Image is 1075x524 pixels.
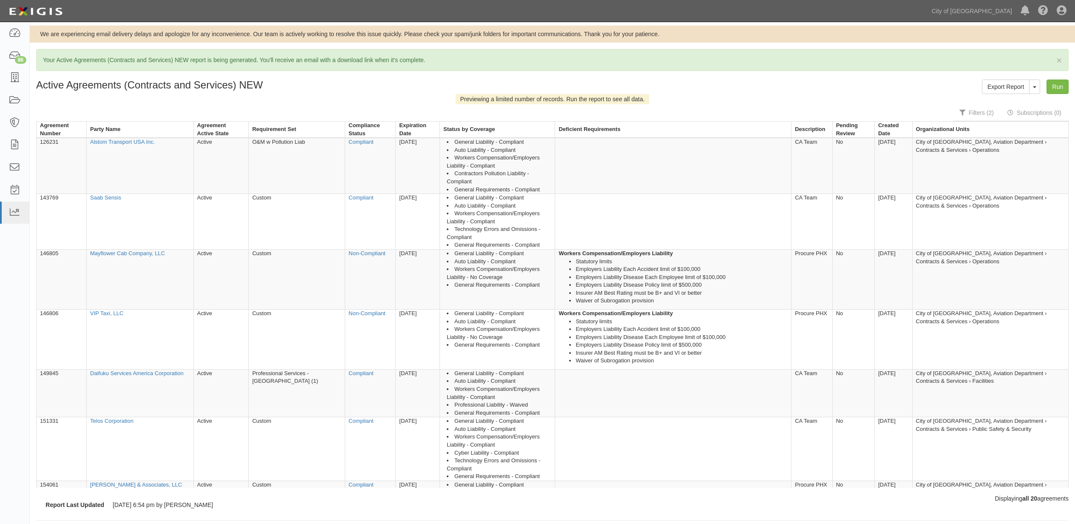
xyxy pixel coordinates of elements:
[791,369,833,417] td: CA Team
[443,125,495,134] div: Status by Coverage
[874,417,912,481] td: [DATE]
[576,325,788,333] li: Employers Liability Each Accident limit of $100,000
[396,417,440,481] td: [DATE]
[37,194,87,250] td: 143769
[447,154,551,170] li: Workers Compensation/Employers Liability - Compliant
[396,194,440,250] td: [DATE]
[447,318,551,326] li: Auto Liability - Compliant
[43,56,1062,64] p: Your Active Agreements (Contracts and Services) NEW report is being generated. You'll receive an ...
[90,139,155,145] a: Alstom Transport USA Inc.
[447,370,551,378] li: General Liability - Compliant
[249,481,345,521] td: Custom
[15,56,26,64] div: 88
[874,250,912,310] td: [DATE]
[6,4,65,19] img: logo-5460c22ac91f19d4615b14bd174203de0afe785f0fc80cf4dbbc73dc1793850b.png
[928,3,1016,20] a: City of [GEOGRAPHIC_DATA]
[399,122,433,137] div: Expiration Date
[396,309,440,369] td: [DATE]
[832,309,874,369] td: No
[90,125,121,134] div: Party Name
[559,310,673,316] strong: Workers Compensation/Employers Liability
[447,265,551,281] li: Workers Compensation/Employers Liability - No Coverage
[447,325,551,341] li: Workers Compensation/Employers Liability - No Coverage
[559,250,673,256] strong: Workers Compensation/Employers Liability
[37,369,87,417] td: 149845
[1038,6,1048,16] i: Help Center - Complianz
[576,349,788,357] li: Insurer AM Best Rating must be B+ and VI or better
[396,369,440,417] td: [DATE]
[447,310,551,318] li: General Liability - Compliant
[447,241,551,249] li: General Requirements - Compliant
[832,138,874,194] td: No
[832,369,874,417] td: No
[90,481,182,488] a: [PERSON_NAME] & Associates, LLC
[912,138,1068,194] td: City of [GEOGRAPHIC_DATA], Aviation Department › Contracts & Services › Operations
[1057,56,1062,65] button: Close
[193,417,249,481] td: Active
[37,481,87,521] td: 154061
[912,250,1068,310] td: City of [GEOGRAPHIC_DATA], Aviation Department › Contracts & Services › Operations
[249,417,345,481] td: Custom
[874,481,912,521] td: [DATE]
[912,417,1068,481] td: City of [GEOGRAPHIC_DATA], Aviation Department › Contracts & Services › Public Safety & Security
[349,122,389,137] div: Compliance Status
[447,281,551,289] li: General Requirements - Compliant
[90,250,165,256] a: Mayflower Cab Company, LLC
[447,341,551,349] li: General Requirements - Compliant
[982,80,1030,94] a: Export Report
[953,104,1000,121] a: Filters (2)
[249,194,345,250] td: Custom
[90,370,184,376] a: Daifuku Services America Corporation
[249,309,345,369] td: Custom
[447,425,551,433] li: Auto Liability - Compliant
[791,417,833,481] td: CA Team
[193,309,249,369] td: Active
[447,170,551,185] li: Contractors Pollution Liability - Compliant
[36,80,546,91] h1: Active Agreements (Contracts and Services) NEW
[576,357,788,365] li: Waiver of Subrogation provision
[90,310,123,316] a: VIP Taxi, LLC
[447,250,551,258] li: General Liability - Compliant
[447,417,551,425] li: General Liability - Compliant
[576,289,788,297] li: Insurer AM Best Rating must be B+ and VI or better
[447,481,551,489] li: General Liability - Compliant
[447,457,551,473] li: Technology Errors and Omissions - Compliant
[576,258,788,266] li: Statutory limits
[912,481,1068,521] td: City of [GEOGRAPHIC_DATA], Aviation Department › Contracts & Services › FMD
[193,250,249,310] td: Active
[791,481,833,521] td: Procure PHX
[396,250,440,310] td: [DATE]
[447,225,551,241] li: Technology Errors and Omissions - Compliant
[447,258,551,266] li: Auto Liability - Compliant
[349,418,374,424] a: Compliant
[878,122,905,137] div: Created Date
[447,377,551,385] li: Auto Liability - Compliant
[249,250,345,310] td: Custom
[30,30,1075,38] div: We are experiencing email delivery delays and apologize for any inconvenience. Our team is active...
[447,409,551,417] li: General Requirements - Compliant
[447,385,551,401] li: Workers Compensation/Employers Liability - Compliant
[1047,80,1069,94] a: Run
[791,309,833,369] td: Procure PHX
[465,494,1075,503] div: Displaying agreements
[1022,495,1037,502] b: all 20
[37,250,87,310] td: 146805
[916,125,970,134] div: Organizational Units
[193,138,249,194] td: Active
[791,138,833,194] td: CA Team
[559,125,620,134] div: Deficient Requirements
[447,202,551,210] li: Auto Liability - Compliant
[576,333,788,342] li: Employers Liability Disease Each Employee limit of $100,000
[36,501,104,509] dt: Report Last Updated
[193,369,249,417] td: Active
[90,194,121,201] a: Saab Sensis
[836,122,868,137] div: Pending Review
[90,418,133,424] a: Telos Corporation
[396,138,440,194] td: [DATE]
[349,481,374,488] a: Compliant
[576,273,788,282] li: Employers Liability Disease Each Employee limit of $100,000
[249,138,345,194] td: O&M w Pollution Liab
[37,309,87,369] td: 146806
[447,449,551,457] li: Cyber Liability - Compliant
[349,194,374,201] a: Compliant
